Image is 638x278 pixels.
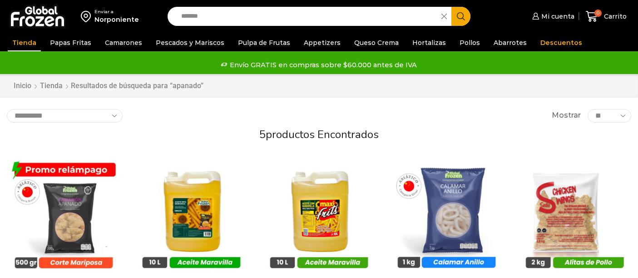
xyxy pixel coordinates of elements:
h1: Resultados de búsqueda para “apanado” [71,81,203,90]
span: Mi cuenta [539,12,574,21]
span: Mostrar [552,110,581,121]
span: 5 [259,127,266,142]
nav: Breadcrumb [13,81,203,91]
a: Tienda [8,34,41,51]
div: Norponiente [94,15,139,24]
a: Pollos [455,34,485,51]
a: Queso Crema [350,34,403,51]
a: Inicio [13,81,32,91]
button: Search button [451,7,470,26]
a: Papas Fritas [45,34,96,51]
span: 0 [594,10,602,17]
a: Hortalizas [408,34,450,51]
a: Abarrotes [489,34,531,51]
a: Pulpa de Frutas [233,34,295,51]
select: Pedido de la tienda [7,109,123,123]
a: Descuentos [536,34,587,51]
span: Carrito [602,12,627,21]
img: address-field-icon.svg [81,9,94,24]
a: Camarones [100,34,147,51]
a: Appetizers [299,34,345,51]
a: Pescados y Mariscos [151,34,229,51]
a: 0 Carrito [584,6,629,27]
div: Enviar a [94,9,139,15]
a: Mi cuenta [530,7,574,25]
span: productos encontrados [266,127,379,142]
a: Tienda [40,81,63,91]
